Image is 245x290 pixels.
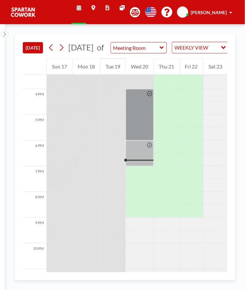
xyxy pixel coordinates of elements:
div: 4 PM [23,89,46,115]
button: [DATE] [23,42,43,53]
div: 6 PM [23,140,46,166]
span: of [97,42,104,52]
div: Search for option [172,42,228,53]
div: Fri 22 [180,59,203,75]
div: Mon 18 [72,59,100,75]
div: 8 PM [23,192,46,218]
span: KS [180,9,186,15]
div: Thu 21 [154,59,180,75]
div: 7 PM [23,166,46,192]
span: WEEKLY VIEW [173,43,210,52]
div: Wed 20 [126,59,153,75]
div: Tue 19 [100,59,125,75]
span: [DATE] [68,42,94,52]
div: Sat 23 [203,59,227,75]
div: Sun 17 [47,59,72,75]
input: Search for option [210,43,217,52]
div: 10 PM [23,243,46,269]
input: Meeting Room [111,42,160,53]
div: 3 PM [23,63,46,89]
img: organization-logo [10,6,36,19]
div: 5 PM [23,115,46,140]
div: 9 PM [23,218,46,243]
span: [PERSON_NAME] [191,10,227,15]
